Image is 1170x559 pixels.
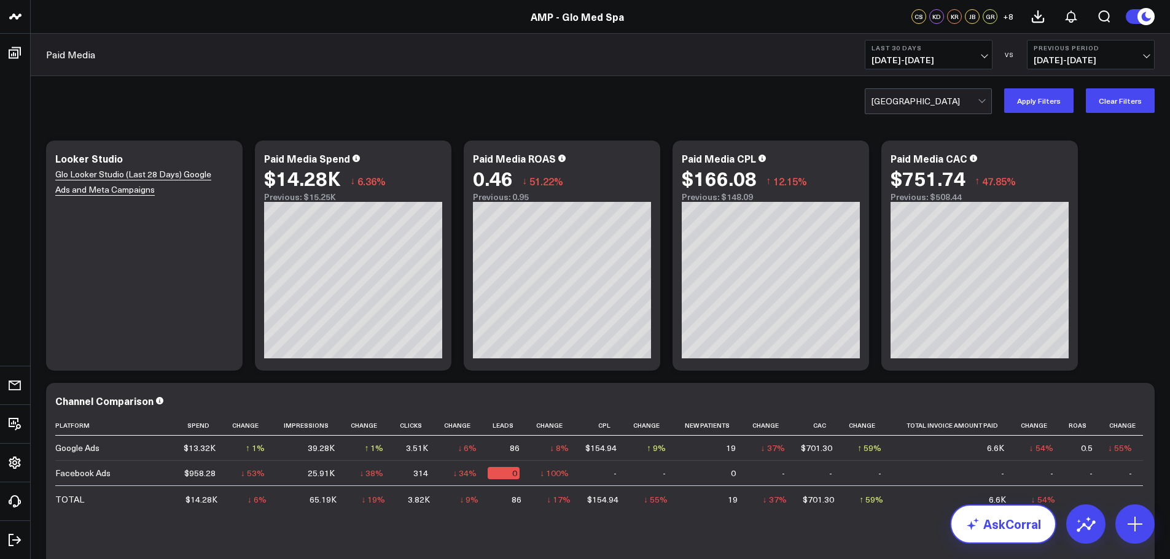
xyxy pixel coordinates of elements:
[773,174,807,188] span: 12.15%
[308,442,335,454] div: 39.28K
[796,415,844,436] th: Cac
[184,467,216,479] div: $958.28
[892,415,1015,436] th: Total Invoice Amount Paid
[1029,442,1053,454] div: ↓ 54%
[761,442,785,454] div: ↓ 37%
[531,415,580,436] th: Change
[512,493,521,506] div: 86
[1034,44,1148,52] b: Previous Period
[677,415,747,436] th: New Patients
[185,493,217,506] div: $14.28K
[843,415,892,436] th: Change
[731,467,736,479] div: 0
[406,442,428,454] div: 3.51K
[248,493,267,506] div: ↓ 6%
[975,173,980,189] span: ↑
[540,467,569,479] div: ↓ 100%
[682,192,860,202] div: Previous: $148.09
[628,415,677,436] th: Change
[911,9,926,24] div: CS
[510,442,520,454] div: 86
[488,415,531,436] th: Leads
[227,415,276,436] th: Change
[987,442,1004,454] div: 6.6K
[728,493,738,506] div: 19
[350,173,355,189] span: ↓
[361,493,385,506] div: ↓ 19%
[999,51,1021,58] div: VS
[413,467,428,479] div: 314
[587,493,618,506] div: $154.94
[346,415,395,436] th: Change
[473,192,651,202] div: Previous: 0.95
[1086,88,1155,113] button: Clear Filters
[55,152,123,165] div: Looker Studio
[878,467,881,479] div: -
[276,415,346,436] th: Impressions
[55,415,178,436] th: Platform
[1003,12,1013,21] span: + 8
[529,174,563,188] span: 51.22%
[394,415,439,436] th: Clicks
[264,152,350,165] div: Paid Media Spend
[891,192,1069,202] div: Previous: $508.44
[46,48,95,61] a: Paid Media
[1031,493,1055,506] div: ↓ 54%
[531,10,624,23] a: AMP - Glo Med Spa
[983,9,997,24] div: GR
[763,493,787,506] div: ↓ 37%
[1064,415,1104,436] th: Roas
[580,415,628,436] th: Cpl
[872,55,986,65] span: [DATE] - [DATE]
[178,415,227,436] th: Spend
[803,493,834,506] div: $701.30
[1090,467,1093,479] div: -
[55,442,99,454] div: Google Ads
[1004,88,1074,113] button: Apply Filters
[55,168,211,196] a: Glo Looker Studio (Last 28 Days) Google Ads and Meta Campaigns
[857,442,881,454] div: ↑ 59%
[488,467,520,479] div: 0
[682,152,756,165] div: Paid Media CPL
[829,467,832,479] div: -
[308,467,335,479] div: 25.91K
[663,467,666,479] div: -
[1108,442,1132,454] div: ↓ 55%
[614,467,617,479] div: -
[439,415,488,436] th: Change
[310,493,337,506] div: 65.19K
[246,442,265,454] div: ↑ 1%
[364,442,383,454] div: ↑ 1%
[408,493,430,506] div: 3.82K
[872,44,986,52] b: Last 30 Days
[55,394,154,407] div: Channel Comparison
[782,467,785,479] div: -
[55,493,84,506] div: TOTAL
[458,442,477,454] div: ↓ 6%
[1000,9,1015,24] button: +8
[459,493,478,506] div: ↓ 9%
[644,493,668,506] div: ↓ 55%
[585,442,617,454] div: $154.94
[473,167,513,189] div: 0.46
[865,40,993,69] button: Last 30 Days[DATE]-[DATE]
[55,467,111,479] div: Facebook Ads
[547,493,571,506] div: ↓ 17%
[1034,55,1148,65] span: [DATE] - [DATE]
[1050,467,1053,479] div: -
[947,9,962,24] div: KR
[522,173,527,189] span: ↓
[891,167,965,189] div: $751.74
[982,174,1016,188] span: 47.85%
[1129,467,1132,479] div: -
[264,192,442,202] div: Previous: $15.25K
[766,173,771,189] span: ↑
[929,9,944,24] div: KD
[950,504,1056,544] a: AskCorral
[1081,442,1093,454] div: 0.5
[359,467,383,479] div: ↓ 38%
[357,174,386,188] span: 6.36%
[989,493,1006,506] div: 6.6K
[891,152,967,165] div: Paid Media CAC
[241,467,265,479] div: ↓ 53%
